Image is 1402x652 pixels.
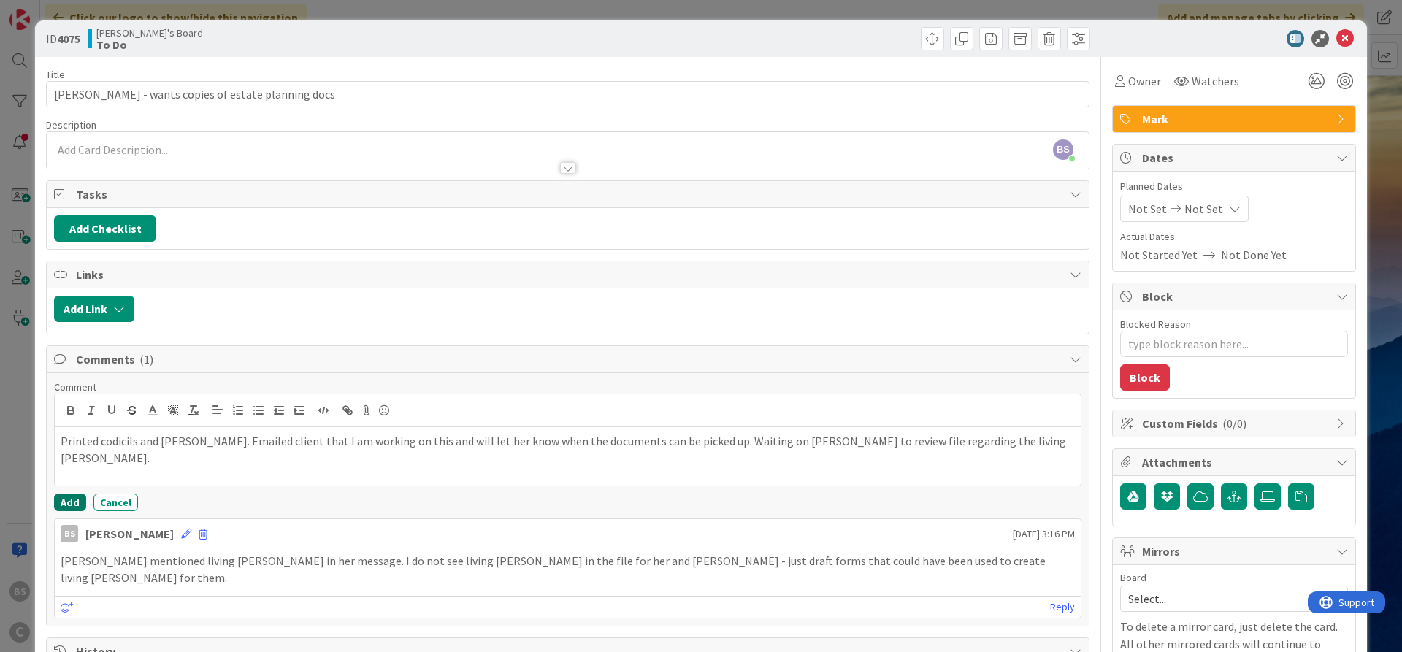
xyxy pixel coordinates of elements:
span: Not Set [1128,200,1167,218]
span: Description [46,118,96,131]
span: ( 1 ) [139,352,153,367]
span: Planned Dates [1120,179,1348,194]
span: Block [1142,288,1329,305]
span: [DATE] 3:16 PM [1013,526,1075,542]
span: Owner [1128,72,1161,90]
label: Blocked Reason [1120,318,1191,331]
button: Add Checklist [54,215,156,242]
span: Support [31,2,66,20]
input: type card name here... [46,81,1089,107]
button: Block [1120,364,1170,391]
a: Reply [1050,598,1075,616]
span: Dates [1142,149,1329,166]
b: 4075 [57,31,80,46]
button: Add [54,494,86,511]
span: ( 0/0 ) [1222,416,1246,431]
p: [PERSON_NAME] mentioned living [PERSON_NAME] in her message. I do not see living [PERSON_NAME] in... [61,553,1075,586]
span: Not Done Yet [1221,246,1287,264]
span: Tasks [76,185,1062,203]
span: Not Set [1184,200,1223,218]
span: Board [1120,572,1146,583]
span: Watchers [1192,72,1239,90]
span: [PERSON_NAME]'s Board [96,27,203,39]
button: Add Link [54,296,134,322]
div: BS [61,525,78,542]
span: Select... [1128,588,1315,609]
span: Comment [54,380,96,394]
span: Attachments [1142,453,1329,471]
p: Printed codicils and [PERSON_NAME]. Emailed client that I am working on this and will let her kno... [61,433,1075,466]
span: Links [76,266,1062,283]
span: Comments [76,350,1062,368]
button: Cancel [93,494,138,511]
span: Mirrors [1142,542,1329,560]
div: [PERSON_NAME] [85,525,174,542]
span: Custom Fields [1142,415,1329,432]
span: BS [1053,139,1073,160]
span: Not Started Yet [1120,246,1198,264]
b: To Do [96,39,203,50]
label: Title [46,68,65,81]
span: Mark [1142,110,1329,128]
span: Actual Dates [1120,229,1348,245]
span: ID [46,30,80,47]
